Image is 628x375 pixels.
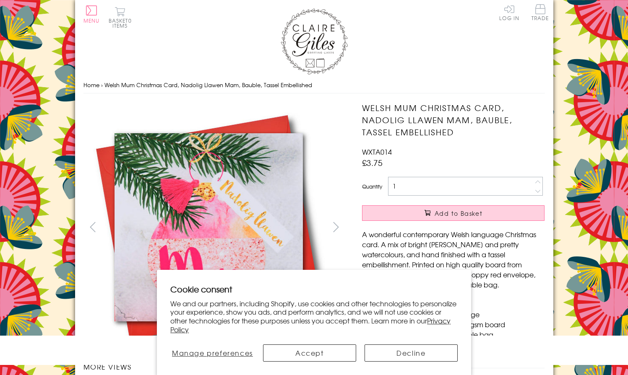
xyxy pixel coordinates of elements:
[83,102,335,353] img: Welsh Mum Christmas Card, Nadolig Llawen Mam, Bauble, Tassel Embellished
[109,7,132,28] button: Basket0 items
[83,217,102,236] button: prev
[101,81,103,89] span: ›
[499,4,519,21] a: Log In
[170,283,458,295] h2: Cookie consent
[83,77,545,94] nav: breadcrumbs
[362,229,545,290] p: A wonderful contemporary Welsh language Christmas card. A mix of bright [PERSON_NAME] and pretty ...
[362,147,392,157] span: WXTA014
[362,205,545,221] button: Add to Basket
[532,4,549,22] a: Trade
[263,344,356,362] button: Accept
[435,209,482,217] span: Add to Basket
[362,183,382,190] label: Quantity
[83,5,100,23] button: Menu
[83,17,100,24] span: Menu
[112,17,132,29] span: 0 items
[365,344,458,362] button: Decline
[170,299,458,334] p: We and our partners, including Shopify, use cookies and other technologies to personalize your ex...
[532,4,549,21] span: Trade
[104,81,312,89] span: Welsh Mum Christmas Card, Nadolig Llawen Mam, Bauble, Tassel Embellished
[83,362,346,372] h3: More views
[345,102,597,353] img: Welsh Mum Christmas Card, Nadolig Llawen Mam, Bauble, Tassel Embellished
[326,217,345,236] button: next
[170,316,451,334] a: Privacy Policy
[281,8,348,75] img: Claire Giles Greetings Cards
[172,348,253,358] span: Manage preferences
[170,344,254,362] button: Manage preferences
[83,81,99,89] a: Home
[362,157,383,168] span: £3.75
[362,102,545,138] h1: Welsh Mum Christmas Card, Nadolig Llawen Mam, Bauble, Tassel Embellished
